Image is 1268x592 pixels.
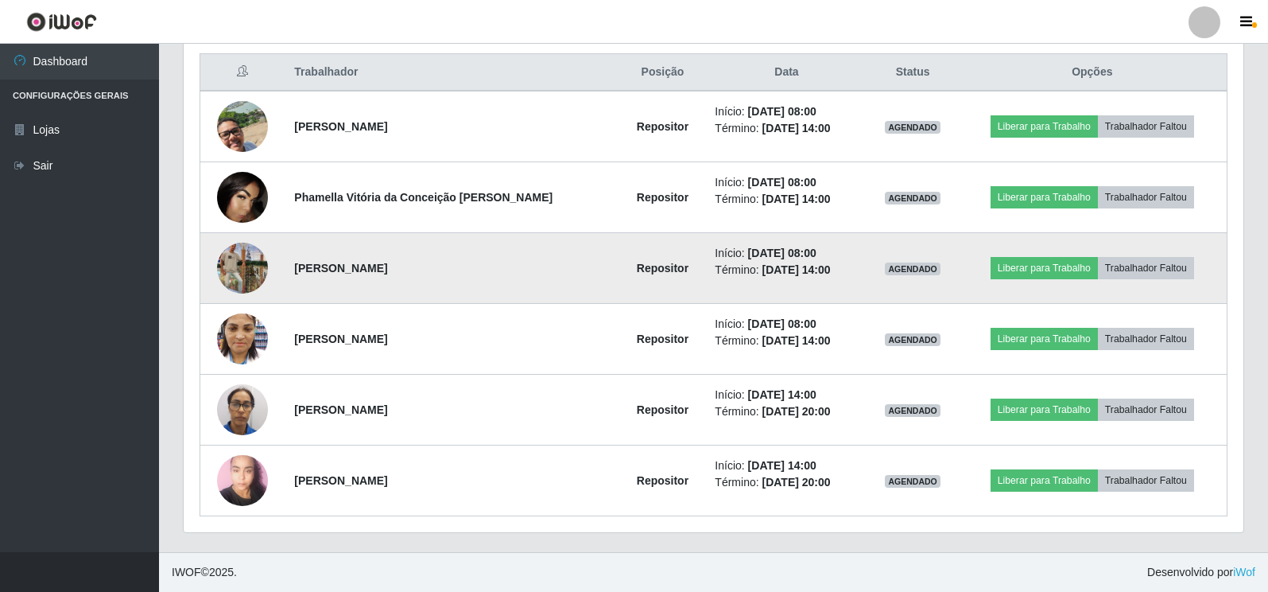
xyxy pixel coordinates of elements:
button: Trabalhador Faltou [1098,186,1194,208]
time: [DATE] 14:00 [762,193,830,205]
a: iWof [1233,566,1255,578]
time: [DATE] 14:00 [748,388,816,401]
li: Término: [715,191,858,208]
time: [DATE] 08:00 [748,176,816,189]
li: Início: [715,103,858,120]
strong: Repositor [637,333,688,345]
strong: [PERSON_NAME] [294,333,387,345]
li: Início: [715,245,858,262]
time: [DATE] 20:00 [762,405,830,418]
img: 1749745311179.jpeg [217,223,268,314]
th: Posição [620,54,706,92]
button: Liberar para Trabalho [991,399,1098,421]
img: 1750798204685.jpeg [217,446,268,514]
li: Término: [715,474,858,491]
li: Término: [715,333,858,349]
strong: [PERSON_NAME] [294,474,387,487]
strong: [PERSON_NAME] [294,403,387,416]
button: Liberar para Trabalho [991,469,1098,492]
span: © 2025 . [172,564,237,581]
span: AGENDADO [885,333,940,346]
button: Liberar para Trabalho [991,328,1098,350]
button: Trabalhador Faltou [1098,115,1194,138]
img: CoreUI Logo [26,12,97,32]
span: AGENDADO [885,404,940,417]
li: Início: [715,387,858,403]
span: Desenvolvido por [1147,564,1255,581]
button: Trabalhador Faltou [1098,328,1194,350]
th: Opções [958,54,1227,92]
button: Trabalhador Faltou [1098,399,1194,421]
li: Término: [715,120,858,137]
span: IWOF [172,566,201,578]
img: 1744637826389.jpeg [217,376,268,443]
time: [DATE] 08:00 [748,317,816,330]
time: [DATE] 14:00 [748,459,816,472]
strong: Repositor [637,474,688,487]
time: [DATE] 14:00 [762,263,830,276]
li: Término: [715,403,858,420]
time: [DATE] 08:00 [748,105,816,118]
strong: Repositor [637,120,688,133]
img: 1744982443257.jpeg [217,81,268,172]
time: [DATE] 14:00 [762,334,830,347]
button: Trabalhador Faltou [1098,469,1194,492]
button: Liberar para Trabalho [991,115,1098,138]
span: AGENDADO [885,121,940,134]
strong: Repositor [637,403,688,416]
button: Liberar para Trabalho [991,186,1098,208]
li: Início: [715,174,858,191]
strong: Repositor [637,262,688,275]
li: Início: [715,316,858,333]
span: AGENDADO [885,192,940,204]
strong: Repositor [637,191,688,204]
th: Data [705,54,867,92]
span: AGENDADO [885,263,940,275]
time: [DATE] 14:00 [762,122,830,134]
button: Trabalhador Faltou [1098,257,1194,279]
time: [DATE] 08:00 [748,247,816,259]
li: Término: [715,262,858,278]
strong: [PERSON_NAME] [294,120,387,133]
th: Status [868,54,958,92]
img: 1750959267222.jpeg [217,305,268,372]
strong: [PERSON_NAME] [294,262,387,275]
th: Trabalhador [285,54,619,92]
img: 1749149252498.jpeg [217,172,268,223]
button: Liberar para Trabalho [991,257,1098,279]
strong: Phamella Vitória da Conceição [PERSON_NAME] [294,191,553,204]
li: Início: [715,458,858,474]
time: [DATE] 20:00 [762,476,830,489]
span: AGENDADO [885,475,940,488]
